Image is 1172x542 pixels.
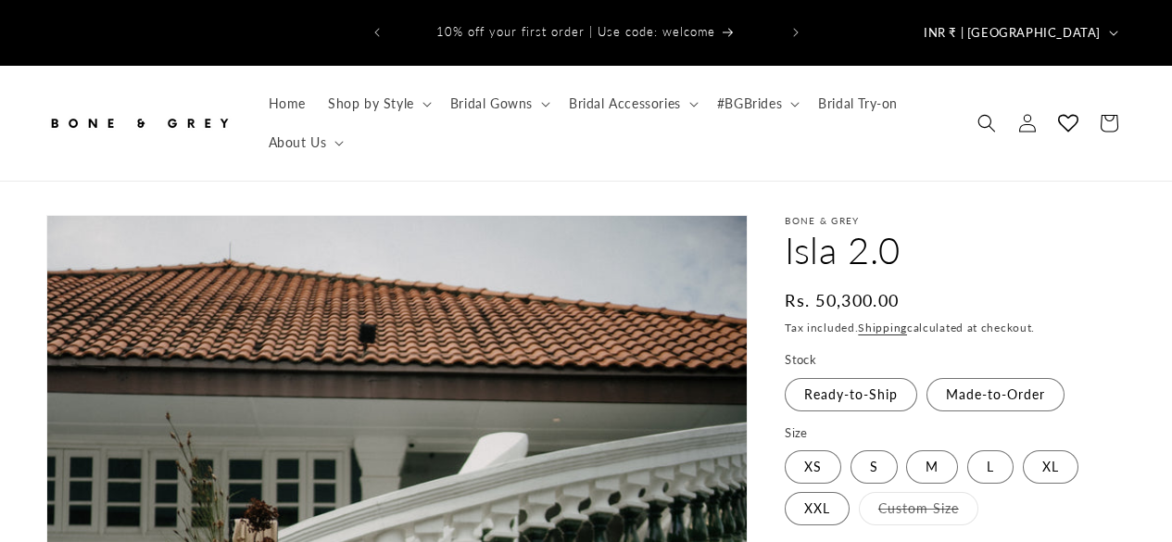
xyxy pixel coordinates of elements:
[569,95,681,112] span: Bridal Accessories
[926,378,1065,411] label: Made-to-Order
[785,226,1126,274] h1: Isla 2.0
[785,424,810,443] legend: Size
[436,24,715,39] span: 10% off your first order | Use code: welcome
[357,15,397,50] button: Previous announcement
[967,450,1014,484] label: L
[258,84,317,123] a: Home
[785,319,1126,337] div: Tax included. calculated at checkout.
[906,450,958,484] label: M
[328,95,414,112] span: Shop by Style
[785,450,841,484] label: XS
[818,95,898,112] span: Bridal Try-on
[1023,450,1078,484] label: XL
[558,84,706,123] summary: Bridal Accessories
[807,84,909,123] a: Bridal Try-on
[785,215,1126,226] p: Bone & Grey
[450,95,533,112] span: Bridal Gowns
[40,95,239,150] a: Bone and Grey Bridal
[706,84,807,123] summary: #BGBrides
[775,15,816,50] button: Next announcement
[269,95,306,112] span: Home
[785,288,899,313] span: Rs. 50,300.00
[317,84,439,123] summary: Shop by Style
[785,492,850,525] label: XXL
[851,450,898,484] label: S
[913,15,1126,50] button: INR ₹ | [GEOGRAPHIC_DATA]
[785,378,917,411] label: Ready-to-Ship
[858,321,907,334] a: Shipping
[717,95,782,112] span: #BGBrides
[258,123,352,162] summary: About Us
[46,103,232,144] img: Bone and Grey Bridal
[785,351,818,370] legend: Stock
[966,103,1007,144] summary: Search
[924,24,1101,43] span: INR ₹ | [GEOGRAPHIC_DATA]
[269,134,327,151] span: About Us
[439,84,558,123] summary: Bridal Gowns
[859,492,978,525] label: Custom Size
